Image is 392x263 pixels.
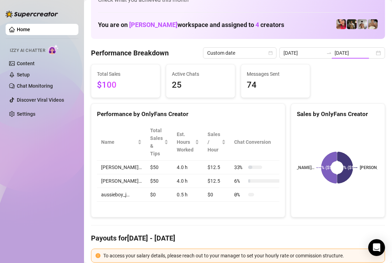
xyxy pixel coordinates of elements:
span: Name [101,138,136,146]
span: $100 [97,79,154,92]
th: Name [97,124,146,161]
span: Chat Conversion [234,138,279,146]
input: Start date [283,49,323,57]
img: Tony [347,19,357,29]
span: Sales / Hour [208,130,220,154]
div: Performance by OnlyFans Creator [97,109,279,119]
span: Custom date [207,48,272,58]
td: [PERSON_NAME]… [97,161,146,174]
span: 4 [255,21,259,28]
td: $0 [146,188,173,202]
div: To access your salary details, please reach out to your manager to set your hourly rate or commis... [103,252,380,259]
td: aussieboy_j… [97,188,146,202]
h1: You are on workspace and assigned to creators [98,21,284,29]
th: Total Sales & Tips [146,124,173,161]
td: $12.5 [203,161,230,174]
a: Chat Monitoring [17,83,53,89]
a: Settings [17,111,35,117]
td: [PERSON_NAME]… [97,174,146,188]
span: to [326,50,332,56]
span: 0 % [234,191,245,198]
th: Chat Conversion [230,124,289,161]
span: 74 [247,79,304,92]
a: Home [17,27,30,32]
div: Sales by OnlyFans Creator [297,109,379,119]
input: End date [335,49,374,57]
a: Setup [17,72,30,77]
div: Open Intercom Messenger [368,239,385,256]
span: Total Sales [97,70,154,78]
h4: Payouts for [DATE] - [DATE] [91,233,385,243]
span: Messages Sent [247,70,304,78]
text: [PERSON_NAME]… [279,165,314,170]
td: $0 [203,188,230,202]
span: Total Sales & Tips [150,127,163,157]
span: Active Chats [172,70,229,78]
td: 0.5 h [173,188,203,202]
td: $50 [146,174,173,188]
h4: Performance Breakdown [91,48,169,58]
span: swap-right [326,50,332,56]
img: Aussieboy_jfree [368,19,378,29]
span: Izzy AI Chatter [10,47,45,54]
img: AI Chatter [48,45,59,55]
td: $12.5 [203,174,230,188]
span: 6 % [234,177,245,185]
a: Discover Viral Videos [17,97,64,103]
span: [PERSON_NAME] [129,21,177,28]
th: Sales / Hour [203,124,230,161]
td: 4.0 h [173,174,203,188]
img: Vanessa [336,19,346,29]
div: Est. Hours Worked [177,130,194,154]
img: aussieboy_j [357,19,367,29]
td: $50 [146,161,173,174]
span: exclamation-circle [96,253,100,258]
a: Content [17,61,35,66]
td: 4.0 h [173,161,203,174]
span: 25 [172,79,229,92]
span: calendar [268,51,273,55]
img: logo-BBDzfeDw.svg [6,11,58,18]
span: 33 % [234,163,245,171]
